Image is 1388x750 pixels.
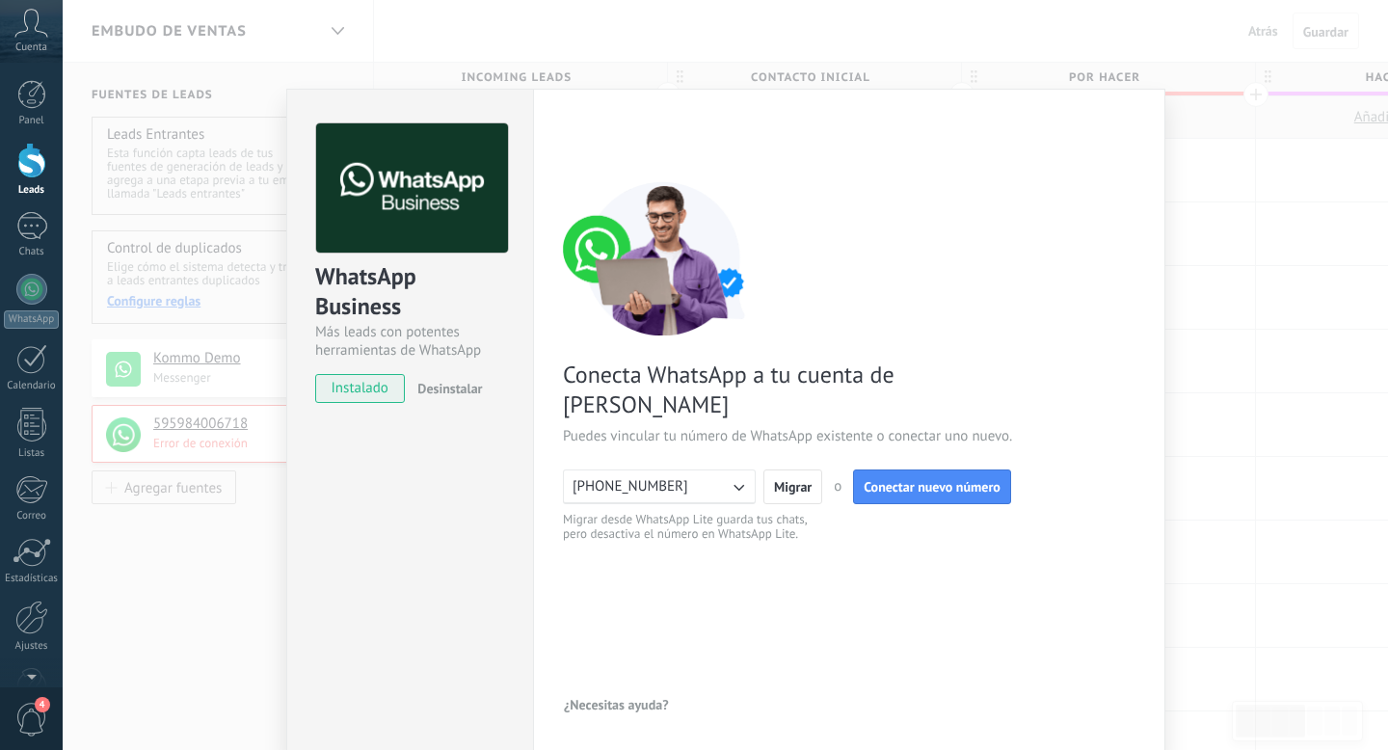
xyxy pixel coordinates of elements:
img: connect number [563,181,765,335]
button: Desinstalar [410,374,482,403]
button: Conectar nuevo número [853,469,1011,504]
button: Migrar [763,469,822,504]
div: Correo [4,510,60,522]
span: [PHONE_NUMBER] [573,477,688,496]
div: Listas [4,447,60,460]
button: [PHONE_NUMBER] [563,469,756,504]
div: Chats [4,246,60,258]
div: Estadísticas [4,573,60,585]
div: Ajustes [4,640,60,653]
img: logo_main.png [316,123,508,254]
span: 4 [35,697,50,712]
span: Cuenta [15,41,47,54]
span: ¿Necesitas ayuda? [564,698,669,711]
button: ¿Necesitas ayuda? [563,690,670,719]
div: Leads [4,184,60,197]
span: Migrar desde WhatsApp Lite guarda tus chats, pero desactiva el número en WhatsApp Lite. [563,512,830,541]
div: Panel [4,115,60,127]
span: instalado [316,374,404,403]
div: Más leads con potentes herramientas de WhatsApp [315,323,505,360]
span: Puedes vincular tu número de WhatsApp existente o conectar uno nuevo. [563,427,1012,446]
div: WhatsApp Business [315,261,505,323]
span: Desinstalar [417,380,482,397]
span: Migrar [774,480,812,494]
span: Conecta WhatsApp a tu cuenta de [PERSON_NAME] [563,360,1022,419]
div: WhatsApp [4,310,59,329]
span: o [834,477,841,496]
div: Calendario [4,380,60,392]
span: Conectar nuevo número [864,480,1001,494]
